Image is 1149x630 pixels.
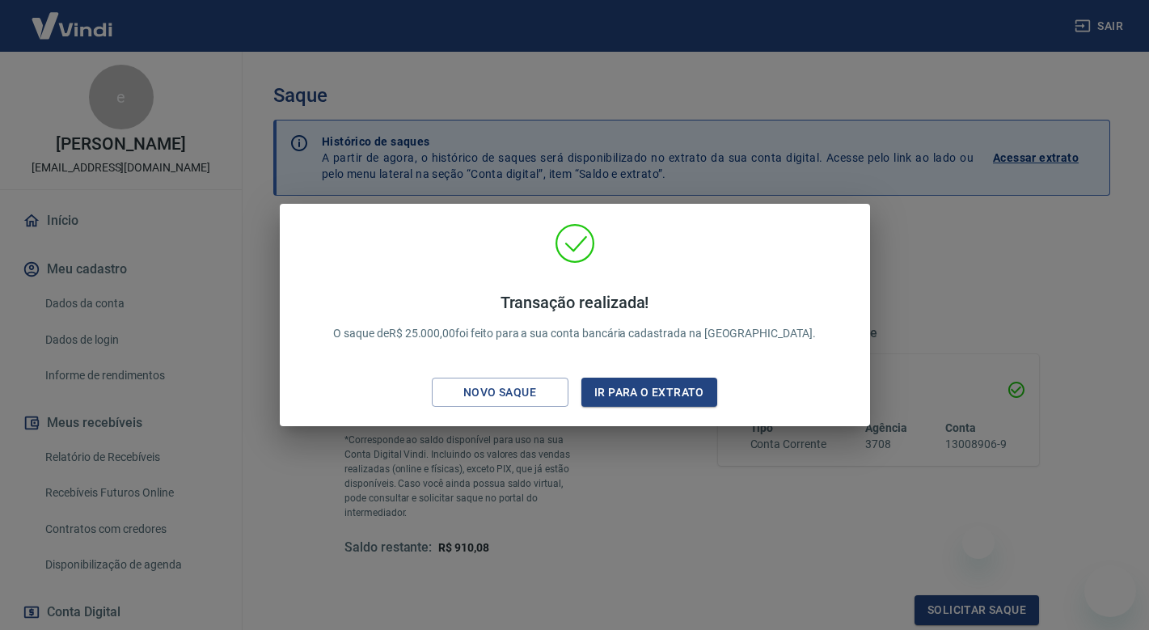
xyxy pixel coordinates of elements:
iframe: Button to launch messaging window [1084,565,1136,617]
button: Ir para o extrato [581,378,718,408]
button: Novo saque [432,378,568,408]
h4: Transação realizada! [333,293,816,312]
iframe: Close message [962,526,995,559]
p: O saque de R$ 25.000,00 foi feito para a sua conta bancária cadastrada na [GEOGRAPHIC_DATA]. [333,293,816,342]
div: Novo saque [444,383,555,403]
